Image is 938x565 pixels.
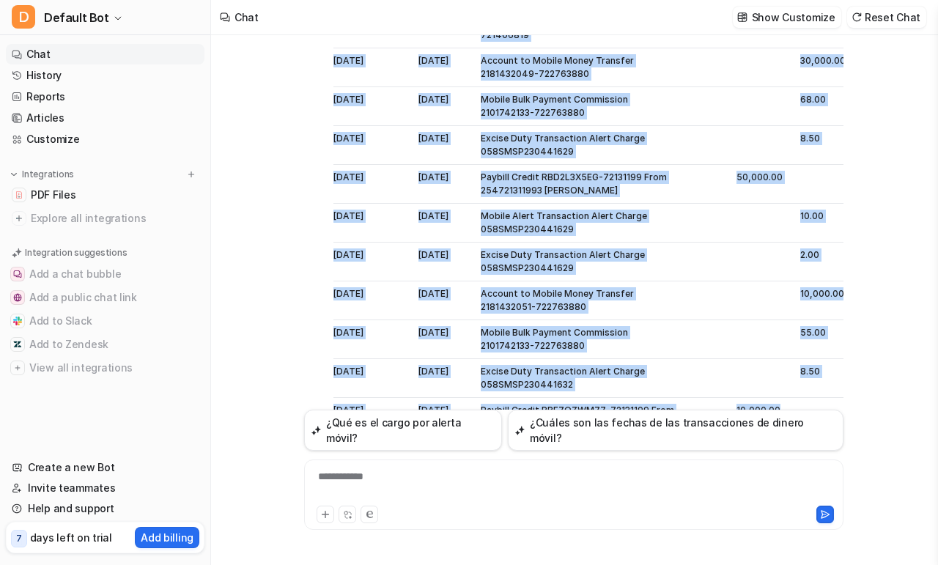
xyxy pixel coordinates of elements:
span: Explore all integrations [31,207,199,230]
p: 7 [16,532,22,545]
p: Add billing [141,530,193,545]
img: expand menu [9,169,19,180]
a: History [6,65,204,86]
td: Account to Mobile Money Transfer 2181432049-722763880 [472,48,690,86]
a: Reports [6,86,204,107]
td: 68.00 [791,86,854,125]
td: [DATE] [333,125,410,164]
td: [DATE] [410,320,472,358]
p: Integration suggestions [25,246,127,259]
td: 8.50 [791,125,854,164]
img: customize [737,12,747,23]
img: Add a chat bubble [13,270,22,278]
p: Integrations [22,169,74,180]
a: Chat [6,44,204,64]
td: [DATE] [333,320,410,358]
a: Invite teammates [6,478,204,498]
td: 30,000.00 [791,48,854,86]
td: [DATE] [410,48,472,86]
td: [DATE] [410,397,472,436]
td: 8.50 [791,358,854,397]
a: Create a new Bot [6,457,204,478]
td: [DATE] [410,86,472,125]
a: Articles [6,108,204,128]
button: View all integrationsView all integrations [6,356,204,380]
td: [DATE] [333,242,410,281]
button: Add a chat bubbleAdd a chat bubble [6,262,204,286]
td: 2.00 [791,242,854,281]
button: Integrations [6,167,78,182]
button: Add to ZendeskAdd to Zendesk [6,333,204,356]
td: 10,000.00 [728,397,791,436]
button: Add a public chat linkAdd a public chat link [6,286,204,309]
button: Add to SlackAdd to Slack [6,309,204,333]
p: Show Customize [752,10,835,25]
td: [DATE] [410,203,472,242]
button: ¿Cuáles son las fechas de las transacciones de dinero móvil? [508,410,843,451]
td: Paybill Credit RBF7OZWM77-72131199 From 254721311993 [PERSON_NAME] [472,397,690,436]
td: 50,000.00 [728,164,791,203]
span: Default Bot [44,7,109,28]
td: [DATE] [410,242,472,281]
td: Excise Duty Transaction Alert Charge 058SMSP230441629 [472,242,690,281]
a: PDF FilesPDF Files [6,185,204,205]
td: [DATE] [410,358,472,397]
img: View all integrations [13,363,22,372]
span: D [12,5,35,29]
img: explore all integrations [12,211,26,226]
img: PDF Files [15,191,23,199]
td: [DATE] [410,164,472,203]
td: 10.00 [791,203,854,242]
td: 55.00 [791,320,854,358]
div: Chat [234,10,259,25]
td: [DATE] [333,358,410,397]
p: days left on trial [30,530,112,545]
td: [DATE] [410,281,472,320]
td: [DATE] [410,125,472,164]
a: Customize [6,129,204,149]
td: Account to Mobile Money Transfer 2181432051-722763880 [472,281,690,320]
td: Excise Duty Transaction Alert Charge 058SMSP230441629 [472,125,690,164]
button: Add billing [135,527,199,548]
img: reset [852,12,862,23]
img: Add to Slack [13,317,22,325]
td: [DATE] [333,86,410,125]
td: Mobile Bulk Payment Commission 2101742133-722763880 [472,86,690,125]
td: Mobile Bulk Payment Commission 2101742133-722763880 [472,320,690,358]
td: [DATE] [333,164,410,203]
td: [DATE] [333,397,410,436]
td: Paybill Credit RBD2L3X5EG-72131199 From 254721311993 [PERSON_NAME] [472,164,690,203]
span: PDF Files [31,188,75,202]
button: Show Customize [733,7,841,28]
a: Help and support [6,498,204,519]
td: Mobile Alert Transaction Alert Charge 058SMSP230441629 [472,203,690,242]
button: ¿Qué es el cargo por alerta móvil? [304,410,502,451]
a: Explore all integrations [6,208,204,229]
td: 10,000.00 [791,281,854,320]
img: menu_add.svg [186,169,196,180]
td: [DATE] [333,203,410,242]
td: [DATE] [333,281,410,320]
img: Add to Zendesk [13,340,22,349]
button: Reset Chat [847,7,926,28]
td: [DATE] [333,48,410,86]
img: Add a public chat link [13,293,22,302]
td: Excise Duty Transaction Alert Charge 058SMSP230441632 [472,358,690,397]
